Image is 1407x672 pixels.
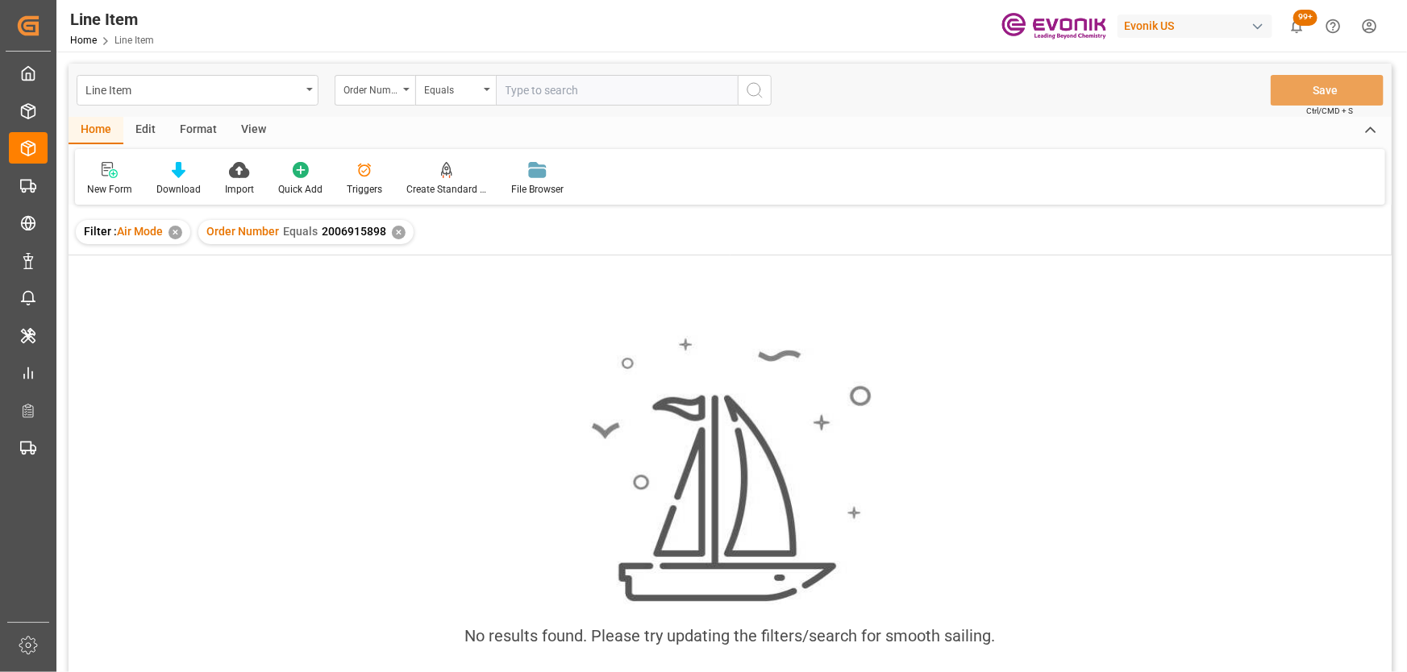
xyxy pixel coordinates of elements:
span: Ctrl/CMD + S [1306,105,1353,117]
div: Download [156,182,201,197]
div: ✕ [169,226,182,239]
div: Evonik US [1118,15,1272,38]
div: Line Item [85,79,301,99]
span: Order Number [206,225,279,238]
div: ✕ [392,226,406,239]
img: Evonik-brand-mark-Deep-Purple-RGB.jpeg_1700498283.jpeg [1001,12,1106,40]
span: Equals [283,225,318,238]
div: No results found. Please try updating the filters/search for smooth sailing. [465,624,996,648]
div: File Browser [511,182,564,197]
div: New Form [87,182,132,197]
span: Air Mode [117,225,163,238]
span: Filter : [84,225,117,238]
div: View [229,117,278,144]
div: Line Item [70,7,154,31]
input: Type to search [496,75,738,106]
div: Order Number [343,79,398,97]
div: Format [168,117,229,144]
div: Import [225,182,254,197]
button: open menu [335,75,415,106]
div: Equals [424,79,479,97]
button: Evonik US [1118,10,1279,41]
button: Help Center [1315,8,1351,44]
span: 2006915898 [322,225,386,238]
button: show 100 new notifications [1279,8,1315,44]
div: Create Standard Shipment [406,182,487,197]
div: Triggers [347,182,382,197]
div: Home [69,117,123,144]
div: Edit [123,117,168,144]
button: open menu [415,75,496,106]
button: search button [738,75,772,106]
img: smooth_sailing.jpeg [589,336,872,605]
div: Quick Add [278,182,323,197]
a: Home [70,35,97,46]
span: 99+ [1293,10,1318,26]
button: Save [1271,75,1384,106]
button: open menu [77,75,318,106]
